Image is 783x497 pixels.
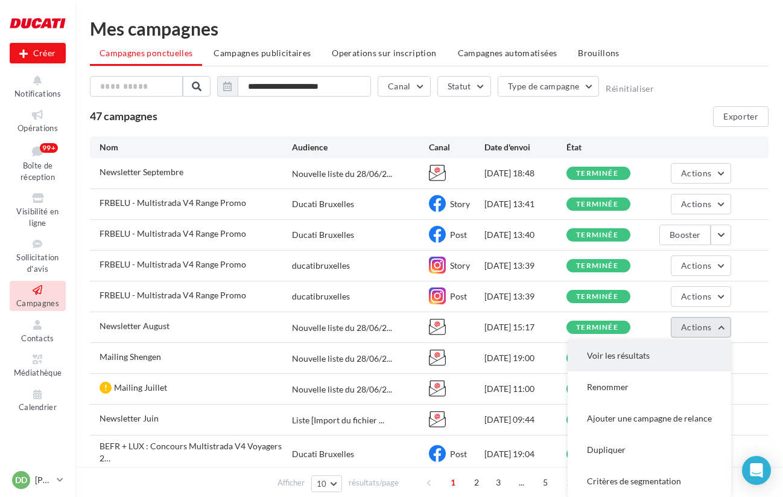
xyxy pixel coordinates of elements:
a: Calendrier [10,385,66,415]
span: Actions [681,199,711,209]
span: 1 [443,473,463,492]
div: Ducati Bruxelles [292,198,354,210]
button: Actions [671,255,731,276]
div: [DATE] 19:00 [484,352,567,364]
div: 99+ [40,143,58,153]
div: [DATE] 15:17 [484,321,567,333]
div: ducatibruxelles [292,260,350,272]
button: Créer [10,43,66,63]
span: FRBELU - Multistrada V4 Range Promo [100,228,246,239]
div: [DATE] 13:39 [484,290,567,303]
span: Contacts [21,333,54,343]
button: Critères de segmentation [568,466,731,497]
button: Renommer [568,371,731,403]
div: Canal [429,141,484,153]
div: Open Intercom Messenger [742,456,771,485]
div: terminée [576,293,618,301]
span: Nouvelle liste du 28/06/2... [292,168,392,180]
span: Post [450,449,467,459]
button: Dupliquer [568,434,731,466]
div: Nouvelle campagne [10,43,66,63]
span: ... [512,473,531,492]
span: 47 campagnes [90,109,157,123]
span: Campagnes publicitaires [214,48,311,58]
div: [DATE] 13:41 [484,198,567,210]
button: Exporter [713,106,769,127]
div: [DATE] 13:40 [484,229,567,241]
span: Campagnes [16,298,59,308]
span: Story [450,199,470,209]
span: Operations sur inscription [332,48,436,58]
span: 5 [536,473,555,492]
button: Statut [437,76,491,97]
div: [DATE] 13:39 [484,260,567,272]
a: Campagnes [10,281,66,310]
button: Voir les résultats [568,340,731,371]
div: État [566,141,649,153]
a: Opérations [10,106,66,135]
button: Notifications [10,71,66,101]
a: Médiathèque [10,350,66,380]
span: Actions [681,260,711,271]
span: Mailing Juillet [114,382,167,393]
span: 10 [317,479,327,489]
span: Mailing Shengen [100,351,161,362]
div: [DATE] 09:44 [484,414,567,426]
span: Newsletter August [100,321,170,331]
button: Canal [378,76,431,97]
span: Notifications [14,89,61,98]
div: [DATE] 19:04 [484,448,567,460]
span: Nouvelle liste du 28/06/2... [292,322,392,334]
span: Actions [681,322,711,332]
div: Ducati Bruxelles [292,448,354,460]
button: 10 [311,475,342,492]
span: BEFR + LUX : Concours Multistrada V4 Voyagers 2025 [100,441,282,463]
a: DD [PERSON_NAME] [10,469,66,492]
button: Actions [671,286,731,307]
div: Mes campagnes [90,19,769,37]
span: Post [450,291,467,301]
span: FRBELU - Multistrada V4 Range Promo [100,259,246,269]
div: terminée [576,170,618,178]
span: Nouvelle liste du 28/06/2... [292,353,392,365]
span: Liste [Import du fichier ... [292,414,384,426]
span: Post [450,229,467,240]
a: Sollicitation d'avis [10,235,66,276]
p: [PERSON_NAME] [35,474,52,486]
span: Afficher [277,477,305,489]
span: Brouillons [578,48,620,58]
button: Type de campagne [498,76,600,97]
a: Contacts [10,316,66,345]
button: Actions [671,317,731,338]
div: Ducati Bruxelles [292,229,354,241]
span: Calendrier [19,403,57,412]
span: Visibilité en ligne [16,207,59,228]
div: [DATE] 18:48 [484,167,567,179]
span: 2 [467,473,486,492]
span: FRBELU - Multistrada V4 Range Promo [100,290,246,300]
div: Date d'envoi [484,141,567,153]
span: Médiathèque [14,368,62,377]
button: Réinitialiser [606,84,654,94]
span: résultats/page [349,477,399,489]
div: ducatibruxelles [292,290,350,303]
span: Newsletter Septembre [100,167,183,177]
span: Campagnes automatisées [458,48,557,58]
span: DD [15,474,27,486]
a: Visibilité en ligne [10,189,66,230]
button: Ajouter une campagne de relance [568,403,731,434]
span: Opérations [17,123,58,133]
span: Boîte de réception [21,161,55,182]
span: Sollicitation d'avis [16,252,59,274]
div: terminée [576,200,618,208]
span: Actions [681,168,711,178]
div: Nom [100,141,292,153]
span: Actions [681,291,711,301]
span: FRBELU - Multistrada V4 Range Promo [100,197,246,208]
a: Boîte de réception99+ [10,141,66,185]
span: Newsletter Juin [100,413,159,423]
button: Booster [659,225,711,245]
div: Audience [292,141,430,153]
button: Actions [671,163,731,184]
div: terminée [576,262,618,270]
